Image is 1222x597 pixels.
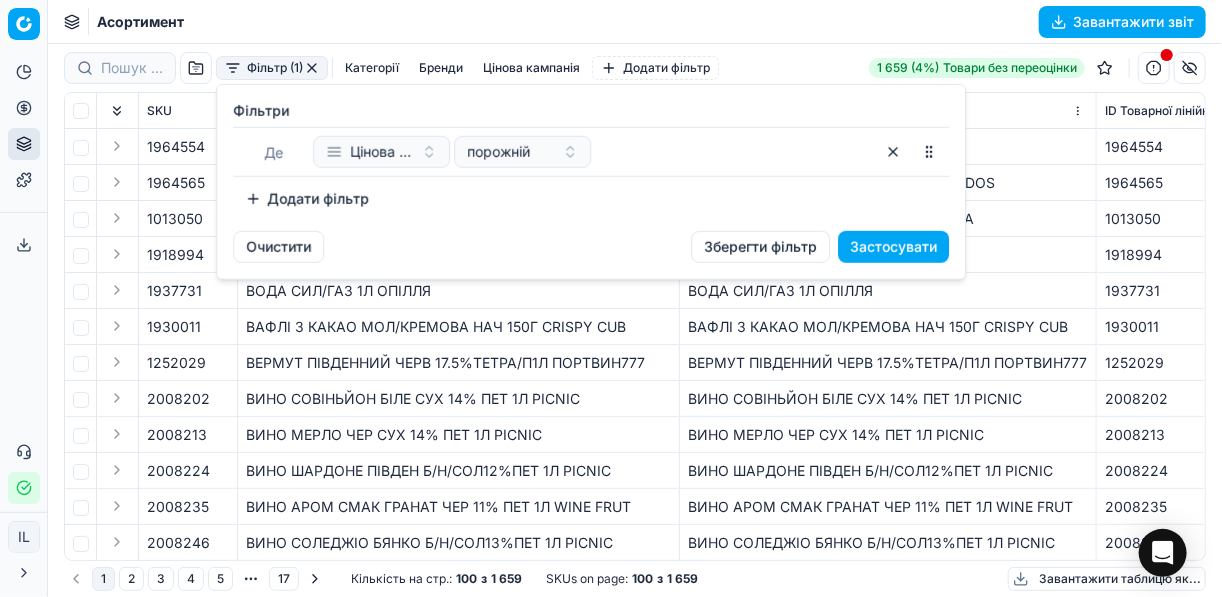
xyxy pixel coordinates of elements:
span: Цінова кампанія [350,142,413,162]
label: Фiльтри [233,101,949,121]
button: Очистити [233,231,324,263]
button: Додати фільтр [233,183,381,215]
span: Де [264,144,283,161]
button: Застосувати [838,231,949,263]
span: порожній [467,142,530,162]
button: Зберегти фільтр [691,231,830,263]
